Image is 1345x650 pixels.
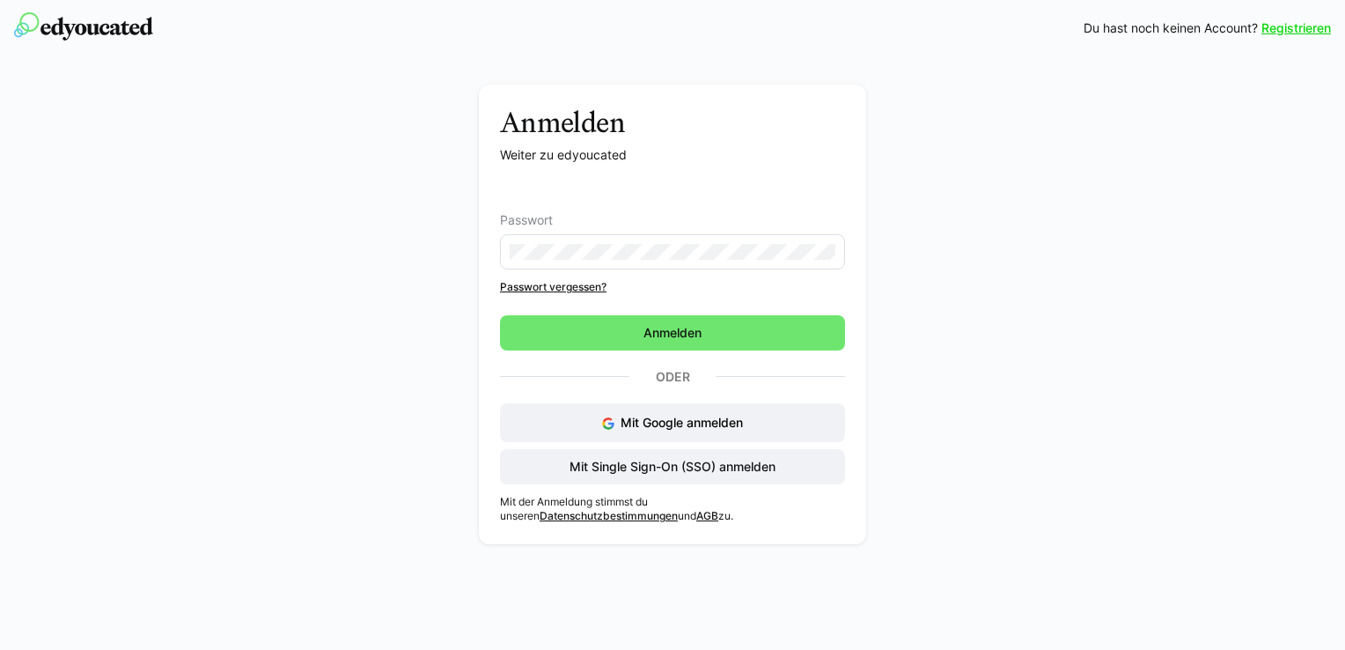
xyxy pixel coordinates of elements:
[500,403,845,442] button: Mit Google anmelden
[500,495,845,523] p: Mit der Anmeldung stimmst du unseren und zu.
[500,280,845,294] a: Passwort vergessen?
[1084,19,1258,37] span: Du hast noch keinen Account?
[500,315,845,351] button: Anmelden
[500,146,845,164] p: Weiter zu edyoucated
[1261,19,1331,37] a: Registrieren
[621,415,743,430] span: Mit Google anmelden
[540,509,678,522] a: Datenschutzbestimmungen
[14,12,153,41] img: edyoucated
[696,509,718,522] a: AGB
[500,106,845,139] h3: Anmelden
[629,365,716,389] p: Oder
[500,213,553,227] span: Passwort
[500,449,845,484] button: Mit Single Sign-On (SSO) anmelden
[641,324,704,342] span: Anmelden
[567,458,778,476] span: Mit Single Sign-On (SSO) anmelden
